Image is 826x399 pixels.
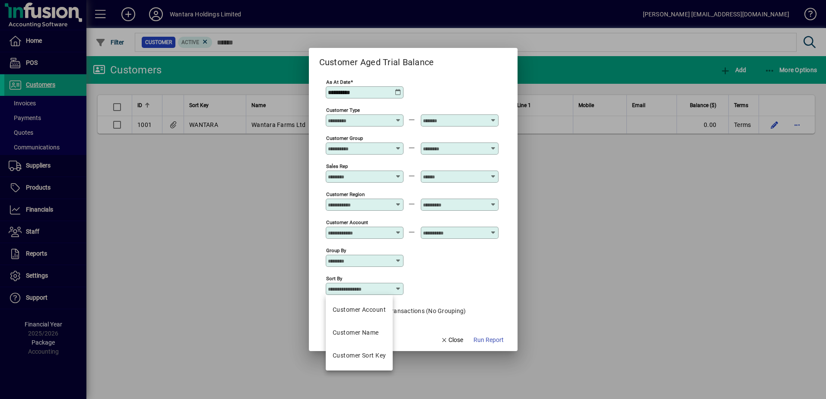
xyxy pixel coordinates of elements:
mat-option: Customer Name [326,321,393,344]
h2: Customer Aged Trial Balance [309,48,445,69]
span: Close [441,336,463,345]
mat-label: Sort by [326,275,342,282]
span: Customer Account [333,305,386,314]
label: List outstanding transactions (No Grouping) [340,307,466,315]
mat-label: Sales Rep [326,163,348,169]
mat-label: Customer Type [326,107,360,113]
mat-option: Customer Sort Key [326,344,393,367]
div: Customer Sort Key [333,351,386,360]
mat-label: As at Date [326,79,350,85]
button: Run Report [470,332,507,348]
mat-label: Customer Group [326,135,363,141]
mat-label: Customer Region [326,191,365,197]
div: Customer Name [333,328,379,337]
mat-label: Group by [326,247,346,253]
button: Close [437,332,467,348]
span: Run Report [473,336,504,345]
mat-label: Customer Account [326,219,368,225]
